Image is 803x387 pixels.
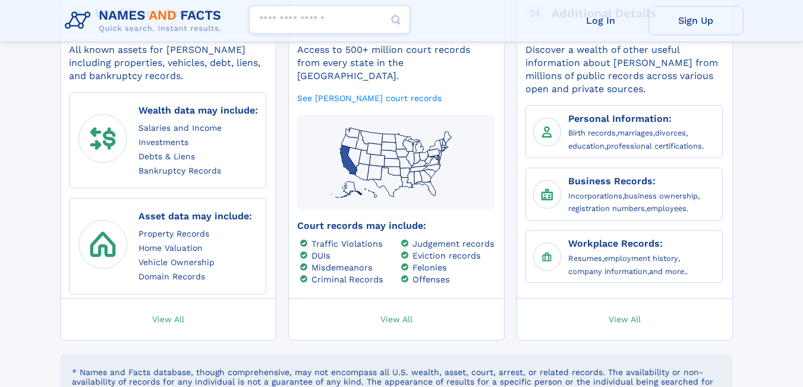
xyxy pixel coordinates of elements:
a: professional certifications. [606,140,704,151]
a: marriages [618,127,653,138]
a: Property Records [138,227,209,240]
a: education [568,140,604,151]
div: , , , [568,252,717,278]
img: Workplace Records [538,248,556,266]
div: Access to 500+ million court records from every state in the [GEOGRAPHIC_DATA]. [297,43,495,83]
a: company information [568,265,647,276]
a: Resumes [568,252,602,263]
a: Business Records: [568,173,656,187]
a: business ownership [624,190,698,201]
a: Investments [138,136,188,148]
a: employees. [647,202,688,213]
a: Debts & Liens [138,150,195,162]
div: All known assets for [PERSON_NAME] including properties, vehicles, debt, liens, and bankruptcy re... [69,43,266,83]
button: Search Button [382,5,410,34]
img: wealth [84,119,122,158]
div: Court records may include: [297,219,495,232]
a: registration numbers [568,202,645,213]
a: Eviction records [412,250,481,260]
a: View All [283,299,510,340]
a: Log In [553,6,648,35]
span: View All [152,313,184,324]
a: Incorporations [568,190,622,201]
img: assets [84,225,122,263]
a: Personal Information: [568,111,672,125]
a: Bankruptcy Records [138,164,221,177]
div: Discover a wealth of other useful information about [PERSON_NAME] from millions of public records... [525,43,723,96]
img: Logo Names and Facts [60,5,231,37]
a: DUIs [311,250,330,260]
span: View All [609,313,641,324]
img: Personal Information [538,123,556,141]
a: Domain Records [138,270,205,282]
a: View All [55,299,282,340]
a: Offenses [412,274,450,284]
a: Sign Up [648,6,744,35]
a: Criminal Records [311,274,383,284]
a: divorces [655,127,686,138]
div: , , , , [568,127,717,153]
a: Felonies [412,262,447,272]
a: employment history [604,252,678,263]
a: Workplace Records: [568,235,663,250]
div: , , , [568,190,717,216]
div: Wealth data may include: [138,102,258,118]
a: and more.. [649,265,688,276]
img: Business Records [538,185,556,203]
a: Vehicle Ownership [138,256,215,268]
a: Judgement records [412,238,495,248]
a: See [PERSON_NAME] court records [297,92,442,103]
div: Asset data may include: [138,208,252,224]
span: View All [380,313,412,324]
input: search input [249,5,410,34]
a: Misdemeanors [311,262,373,272]
a: Birth records [568,127,616,138]
a: Home Valuation [138,241,203,254]
a: View All [511,299,738,340]
a: Traffic Violations [311,238,383,248]
a: Salaries and Income [138,121,222,134]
